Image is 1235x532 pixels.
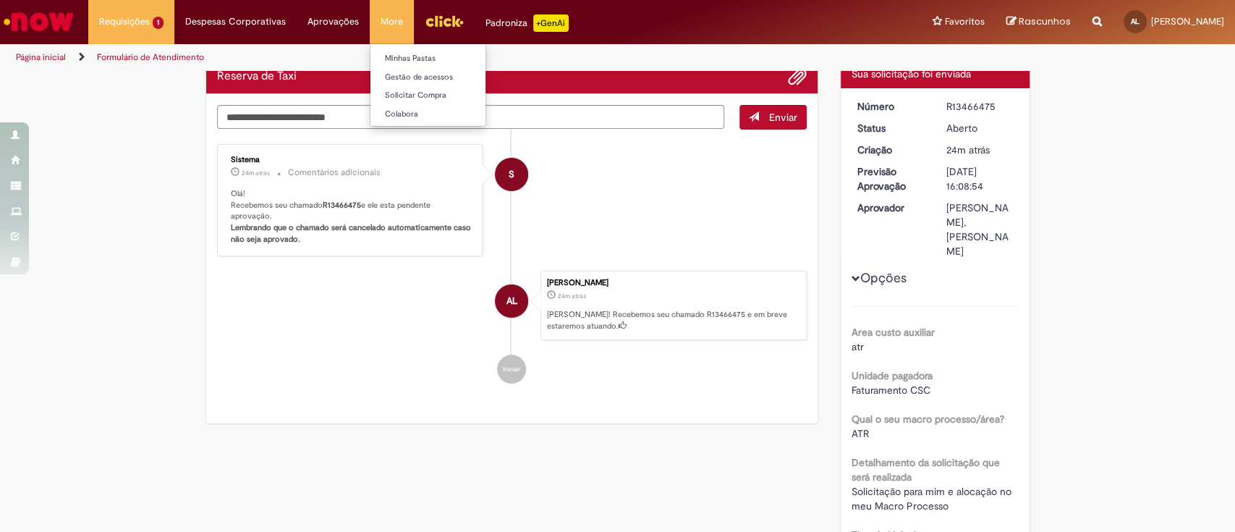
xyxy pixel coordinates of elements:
span: ATR [852,427,869,440]
div: [PERSON_NAME] [547,279,799,287]
textarea: Digite sua mensagem aqui... [217,105,725,130]
span: More [381,14,403,29]
li: Ana Catharina Barbosa Lima [217,271,807,340]
span: Aprovações [307,14,359,29]
dt: Previsão Aprovação [846,164,935,193]
a: Gestão de acessos [370,69,530,85]
a: Solicitar Compra [370,88,530,104]
img: click_logo_yellow_360x200.png [425,10,464,32]
time: 01/09/2025 09:08:54 [558,292,586,300]
b: Area custo auxiliar [852,326,935,339]
dt: Status [846,121,935,135]
span: Rascunhos [1019,14,1071,28]
span: Enviar [769,111,797,124]
div: System [495,158,528,191]
dt: Criação [846,143,935,157]
small: Comentários adicionais [288,166,381,179]
div: Sistema [231,156,472,164]
span: S [509,157,514,192]
a: Rascunhos [1006,15,1071,29]
ul: Histórico de tíquete [217,130,807,398]
div: Aberto [946,121,1014,135]
span: 24m atrás [242,169,270,177]
p: Olá! Recebemos seu chamado e ele esta pendente aprovação. [231,188,472,245]
span: Sua solicitação foi enviada [852,67,971,80]
span: Despesas Corporativas [185,14,286,29]
div: R13466475 [946,99,1014,114]
time: 01/09/2025 09:08:54 [946,143,990,156]
div: 01/09/2025 09:08:54 [946,143,1014,157]
span: 24m atrás [946,143,990,156]
b: Lembrando que o chamado será cancelado automaticamente caso não seja aprovado. [231,222,473,245]
b: Unidade pagadora [852,369,933,382]
a: Formulário de Atendimento [97,51,204,63]
div: [PERSON_NAME], [PERSON_NAME] [946,200,1014,258]
ul: More [370,43,486,127]
button: Adicionar anexos [788,67,807,86]
span: Favoritos [945,14,985,29]
span: Faturamento CSC [852,384,930,397]
h2: Reserva de Taxi Histórico de tíquete [217,70,297,83]
a: Minhas Pastas [370,51,530,67]
a: Colabora [370,106,530,122]
p: [PERSON_NAME]! Recebemos seu chamado R13466475 e em breve estaremos atuando. [547,309,799,332]
img: ServiceNow [1,7,76,36]
a: Página inicial [16,51,66,63]
span: Requisições [99,14,150,29]
span: atr [852,340,864,353]
span: 24m atrás [558,292,586,300]
dt: Número [846,99,935,114]
div: Ana Catharina Barbosa Lima [495,284,528,318]
ul: Trilhas de página [11,44,812,71]
span: 1 [153,17,164,29]
span: [PERSON_NAME] [1151,15,1224,28]
span: AL [506,284,517,318]
div: [DATE] 16:08:54 [946,164,1014,193]
b: R13466475 [323,200,361,211]
p: +GenAi [533,14,569,32]
b: Qual o seu macro processo/área? [852,413,1004,426]
span: AL [1131,17,1139,26]
b: Detalhamento da solicitação que será realizada [852,456,1000,484]
time: 01/09/2025 09:09:07 [242,169,270,177]
div: Padroniza [485,14,569,32]
button: Enviar [739,105,807,130]
dt: Aprovador [846,200,935,215]
span: Solicitação para mim e alocação no meu Macro Processo [852,485,1014,512]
